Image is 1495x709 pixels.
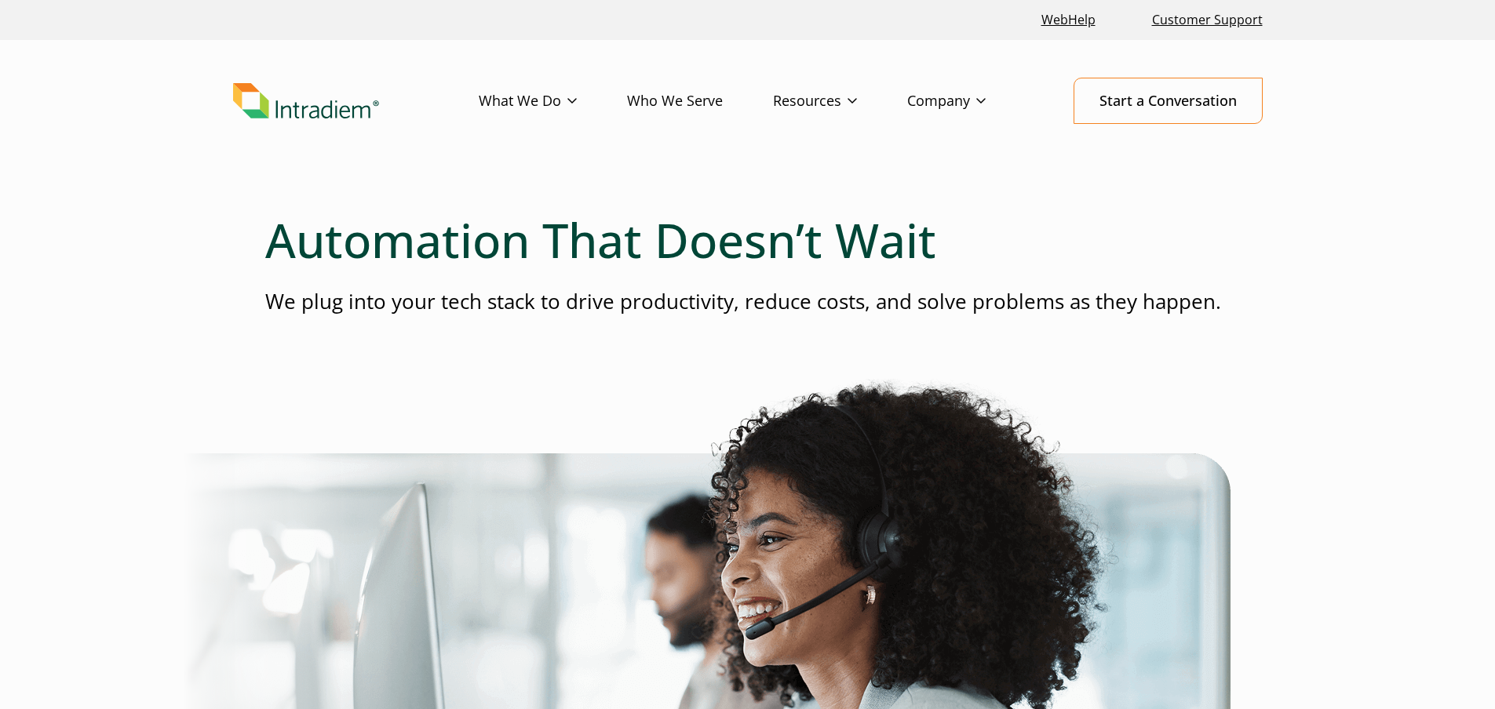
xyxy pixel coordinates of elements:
[233,83,479,119] a: Link to homepage of Intradiem
[1035,3,1102,37] a: Link opens in a new window
[233,83,379,119] img: Intradiem
[265,212,1231,268] h1: Automation That Doesn’t Wait
[479,78,627,124] a: What We Do
[627,78,773,124] a: Who We Serve
[773,78,907,124] a: Resources
[907,78,1036,124] a: Company
[265,287,1231,316] p: We plug into your tech stack to drive productivity, reduce costs, and solve problems as they happen.
[1146,3,1269,37] a: Customer Support
[1074,78,1263,124] a: Start a Conversation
